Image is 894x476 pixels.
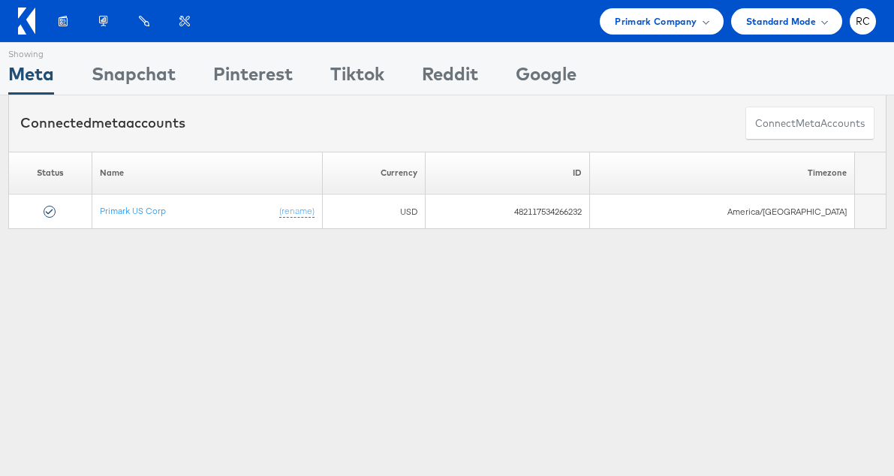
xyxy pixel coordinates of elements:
button: ConnectmetaAccounts [745,107,874,140]
th: Name [92,152,322,194]
span: RC [856,17,871,26]
td: America/[GEOGRAPHIC_DATA] [589,194,855,229]
th: Status [8,152,92,194]
th: Timezone [589,152,855,194]
div: Connected accounts [20,113,185,133]
span: meta [92,114,126,131]
span: Standard Mode [746,14,816,29]
div: Tiktok [330,61,384,95]
a: (rename) [279,205,315,218]
div: Google [516,61,576,95]
th: ID [426,152,589,194]
div: Snapchat [92,61,176,95]
th: Currency [322,152,426,194]
span: meta [796,116,820,131]
td: 482117534266232 [426,194,589,229]
div: Reddit [422,61,478,95]
a: Primark US Corp [100,205,166,216]
div: Showing [8,43,54,61]
div: Meta [8,61,54,95]
td: USD [322,194,426,229]
div: Pinterest [213,61,293,95]
span: Primark Company [615,14,697,29]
